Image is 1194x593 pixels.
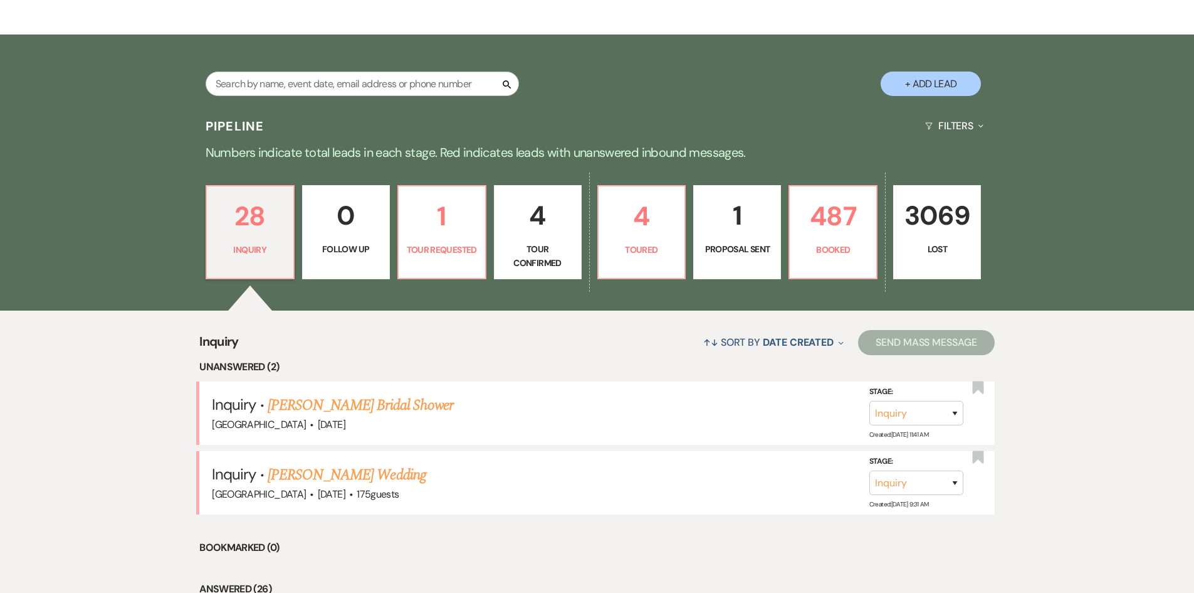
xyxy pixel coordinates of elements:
[494,185,582,279] a: 4Tour Confirmed
[606,195,678,237] p: 4
[858,330,995,355] button: Send Mass Message
[901,195,973,237] p: 3069
[214,195,286,237] p: 28
[212,418,306,431] span: [GEOGRAPHIC_DATA]
[701,195,773,237] p: 1
[502,242,573,270] p: Tour Confirmed
[502,195,573,237] p: 4
[881,72,981,96] button: + Add Lead
[212,488,306,501] span: [GEOGRAPHIC_DATA]
[920,109,988,142] button: Filters
[406,243,478,257] p: Tour Requested
[268,394,453,417] a: [PERSON_NAME] Bridal Shower
[199,332,239,359] span: Inquiry
[701,242,773,256] p: Proposal Sent
[310,195,382,237] p: 0
[703,336,718,349] span: ↑↓
[199,359,995,375] li: Unanswered (2)
[597,185,686,279] a: 4Toured
[206,117,264,135] h3: Pipeline
[797,195,869,237] p: 487
[869,500,929,508] span: Created: [DATE] 9:31 AM
[212,464,256,484] span: Inquiry
[302,185,390,279] a: 0Follow Up
[893,185,981,279] a: 3069Lost
[146,142,1049,163] p: Numbers indicate total leads in each stage. Red indicates leads with unanswered inbound messages.
[606,243,678,257] p: Toured
[268,464,426,486] a: [PERSON_NAME] Wedding
[214,243,286,257] p: Inquiry
[869,455,963,469] label: Stage:
[406,195,478,237] p: 1
[693,185,781,279] a: 1Proposal Sent
[206,185,295,279] a: 28Inquiry
[212,395,256,414] span: Inquiry
[206,72,519,96] input: Search by name, event date, email address or phone number
[869,385,963,399] label: Stage:
[310,242,382,256] p: Follow Up
[788,185,877,279] a: 487Booked
[318,488,345,501] span: [DATE]
[397,185,486,279] a: 1Tour Requested
[901,242,973,256] p: Lost
[318,418,345,431] span: [DATE]
[357,488,399,501] span: 175 guests
[797,243,869,257] p: Booked
[869,430,928,439] span: Created: [DATE] 11:41 AM
[698,326,849,359] button: Sort By Date Created
[763,336,834,349] span: Date Created
[199,540,995,556] li: Bookmarked (0)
